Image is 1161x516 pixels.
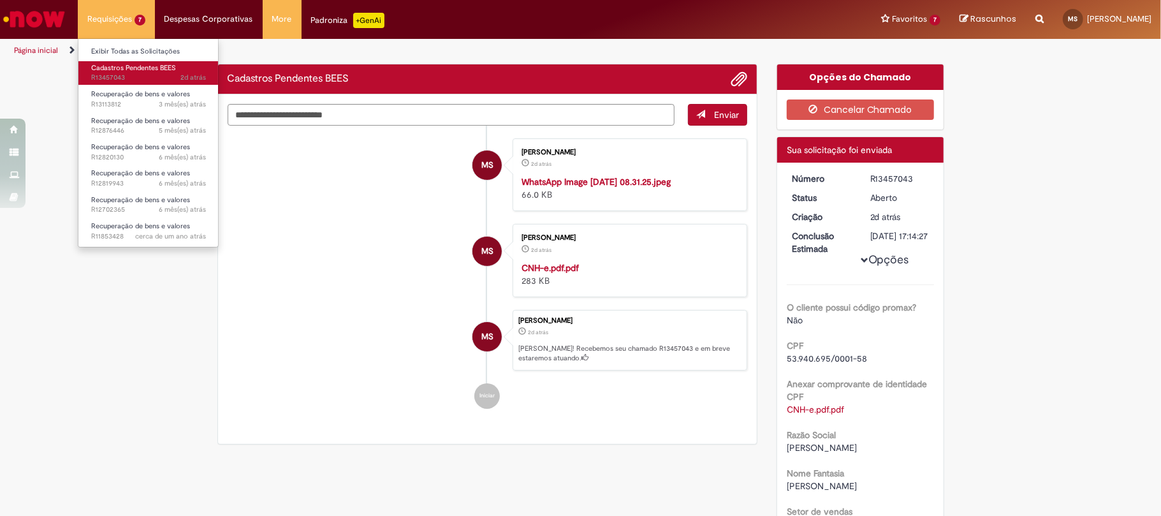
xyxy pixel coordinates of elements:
[78,166,219,190] a: Aberto R12819943 : Recuperação de bens e valores
[782,191,861,204] dt: Status
[892,13,927,26] span: Favoritos
[1069,15,1078,23] span: MS
[180,73,206,82] time: 28/08/2025 11:14:24
[91,152,206,163] span: R12820130
[228,126,748,422] ul: Histórico de tíquete
[159,205,206,214] time: 21/02/2025 10:46:43
[78,87,219,111] a: Aberto R13113812 : Recuperação de bens e valores
[159,152,206,162] span: 6 mês(es) atrás
[91,168,190,178] span: Recuperação de bens e valores
[531,246,551,254] span: 2d atrás
[531,160,551,168] time: 28/08/2025 11:13:40
[787,442,857,453] span: [PERSON_NAME]
[787,429,836,441] b: Razão Social
[522,175,734,201] div: 66.0 KB
[1087,13,1151,24] span: [PERSON_NAME]
[688,104,747,126] button: Enviar
[159,126,206,135] time: 01/04/2025 12:50:38
[714,109,739,121] span: Enviar
[531,246,551,254] time: 28/08/2025 11:13:01
[472,322,502,351] div: Mila Teodoro dos Santos
[159,179,206,188] time: 17/03/2025 11:57:43
[731,71,747,87] button: Adicionar anexos
[787,480,857,492] span: [PERSON_NAME]
[91,73,206,83] span: R13457043
[78,38,219,247] ul: Requisições
[159,126,206,135] span: 5 mês(es) atrás
[91,126,206,136] span: R12876446
[787,340,803,351] b: CPF
[78,114,219,138] a: Aberto R12876446 : Recuperação de bens e valores
[91,89,190,99] span: Recuperação de bens e valores
[78,140,219,164] a: Aberto R12820130 : Recuperação de bens e valores
[91,179,206,189] span: R12819943
[522,262,734,287] div: 283 KB
[870,211,901,223] time: 28/08/2025 11:14:23
[870,210,930,223] div: 28/08/2025 11:14:23
[518,344,740,364] p: [PERSON_NAME]! Recebemos seu chamado R13457043 e em breve estaremos atuando.
[91,63,176,73] span: Cadastros Pendentes BEES
[787,100,934,120] button: Cancelar Chamado
[782,210,861,223] dt: Criação
[481,321,493,352] span: MS
[272,13,292,26] span: More
[78,61,219,85] a: Aberto R13457043 : Cadastros Pendentes BEES
[787,404,844,415] a: Download de CNH-e.pdf.pdf
[159,205,206,214] span: 6 mês(es) atrás
[78,45,219,59] a: Exibir Todas as Solicitações
[787,378,927,402] b: Anexar comprovante de identidade CPF
[787,144,892,156] span: Sua solicitação foi enviada
[777,64,944,90] div: Opções do Chamado
[159,152,206,162] time: 17/03/2025 12:29:02
[870,191,930,204] div: Aberto
[531,160,551,168] span: 2d atrás
[164,13,253,26] span: Despesas Corporativas
[10,39,764,63] ul: Trilhas de página
[930,15,940,26] span: 7
[228,310,748,371] li: Mila Teodoro dos Santos
[782,230,861,255] dt: Conclusão Estimada
[960,13,1016,26] a: Rascunhos
[91,232,206,242] span: R11853428
[87,13,132,26] span: Requisições
[522,234,734,242] div: [PERSON_NAME]
[472,151,502,180] div: Mila Teodoro dos Santos
[522,262,579,274] a: CNH-e.pdf.pdf
[870,172,930,185] div: R13457043
[135,232,206,241] span: cerca de um ano atrás
[311,13,384,28] div: Padroniza
[159,100,206,109] time: 30/05/2025 13:14:38
[91,221,190,231] span: Recuperação de bens e valores
[472,237,502,266] div: Mila Teodoro dos Santos
[870,211,901,223] span: 2d atrás
[91,100,206,110] span: R13113812
[782,172,861,185] dt: Número
[528,328,548,336] span: 2d atrás
[522,176,671,188] a: WhatsApp Image [DATE] 08.31.25.jpeg
[159,100,206,109] span: 3 mês(es) atrás
[481,150,493,181] span: MS
[159,179,206,188] span: 6 mês(es) atrás
[787,302,916,313] b: O cliente possui código promax?
[91,116,190,126] span: Recuperação de bens e valores
[78,193,219,217] a: Aberto R12702365 : Recuperação de bens e valores
[870,230,930,242] div: [DATE] 17:14:27
[78,219,219,243] a: Aberto R11853428 : Recuperação de bens e valores
[91,142,190,152] span: Recuperação de bens e valores
[180,73,206,82] span: 2d atrás
[14,45,58,55] a: Página inicial
[970,13,1016,25] span: Rascunhos
[228,104,675,126] textarea: Digite sua mensagem aqui...
[91,205,206,215] span: R12702365
[522,149,734,156] div: [PERSON_NAME]
[135,232,206,241] time: 08/08/2024 12:03:22
[481,236,493,267] span: MS
[353,13,384,28] p: +GenAi
[787,314,803,326] span: Não
[1,6,67,32] img: ServiceNow
[91,195,190,205] span: Recuperação de bens e valores
[518,317,740,325] div: [PERSON_NAME]
[135,15,145,26] span: 7
[787,468,844,479] b: Nome Fantasia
